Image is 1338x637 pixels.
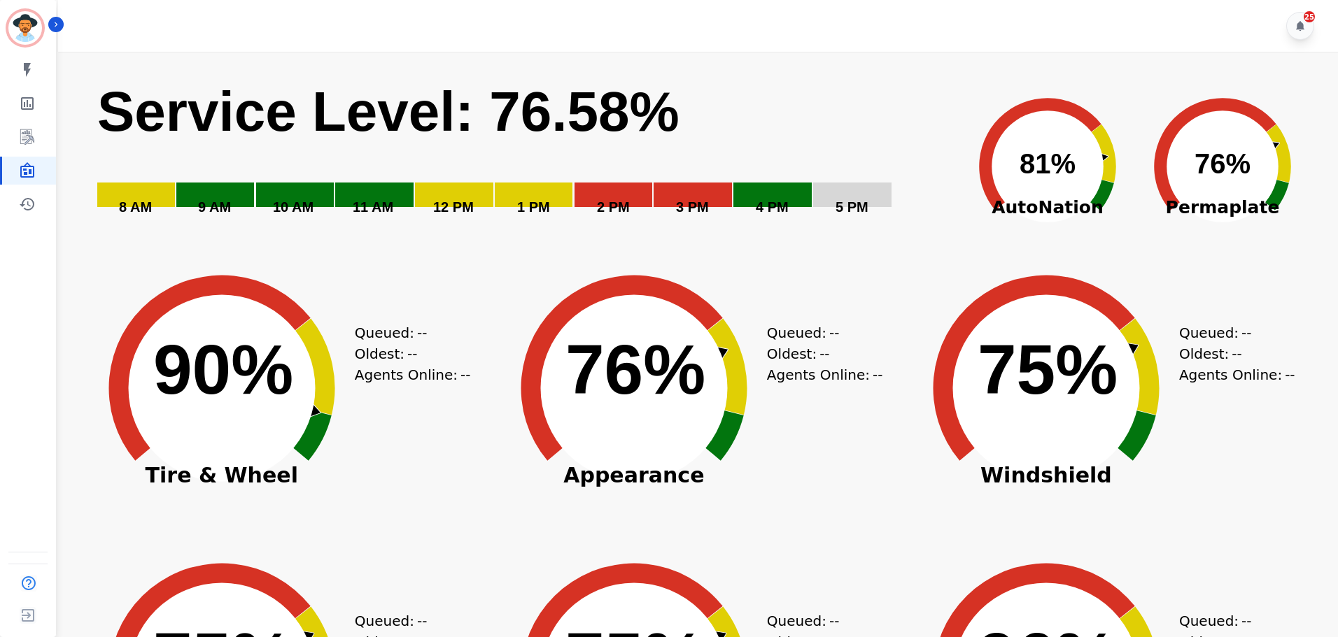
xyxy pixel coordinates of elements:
[460,364,470,385] span: --
[97,80,679,143] text: Service Level: 76.58%
[767,343,872,364] div: Oldest:
[1179,610,1284,631] div: Queued:
[1020,148,1076,179] text: 81%
[417,610,427,631] span: --
[153,330,293,408] text: 90%
[1179,322,1284,343] div: Queued:
[756,199,789,215] text: 4 PM
[1241,610,1251,631] span: --
[565,330,705,408] text: 76%
[960,194,1135,221] span: AutoNation
[355,322,460,343] div: Queued:
[829,610,839,631] span: --
[978,330,1118,408] text: 75%
[819,343,829,364] span: --
[873,364,882,385] span: --
[417,322,427,343] span: --
[836,199,868,215] text: 5 PM
[676,199,709,215] text: 3 PM
[767,322,872,343] div: Queued:
[8,11,42,45] img: Bordered avatar
[198,199,231,215] text: 9 AM
[119,199,152,215] text: 8 AM
[433,199,474,215] text: 12 PM
[494,468,774,482] span: Appearance
[906,468,1186,482] span: Windshield
[1195,148,1251,179] text: 76%
[1135,194,1310,221] span: Permaplate
[407,343,417,364] span: --
[355,343,460,364] div: Oldest:
[82,468,362,482] span: Tire & Wheel
[355,364,474,385] div: Agents Online:
[767,364,886,385] div: Agents Online:
[829,322,839,343] span: --
[1179,343,1284,364] div: Oldest:
[353,199,393,215] text: 11 AM
[517,199,550,215] text: 1 PM
[1232,343,1241,364] span: --
[1241,322,1251,343] span: --
[597,199,630,215] text: 2 PM
[273,199,314,215] text: 10 AM
[1304,11,1315,22] div: 25
[355,610,460,631] div: Queued:
[1179,364,1298,385] div: Agents Online:
[767,610,872,631] div: Queued:
[1285,364,1295,385] span: --
[96,78,957,235] svg: Service Level: 0%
